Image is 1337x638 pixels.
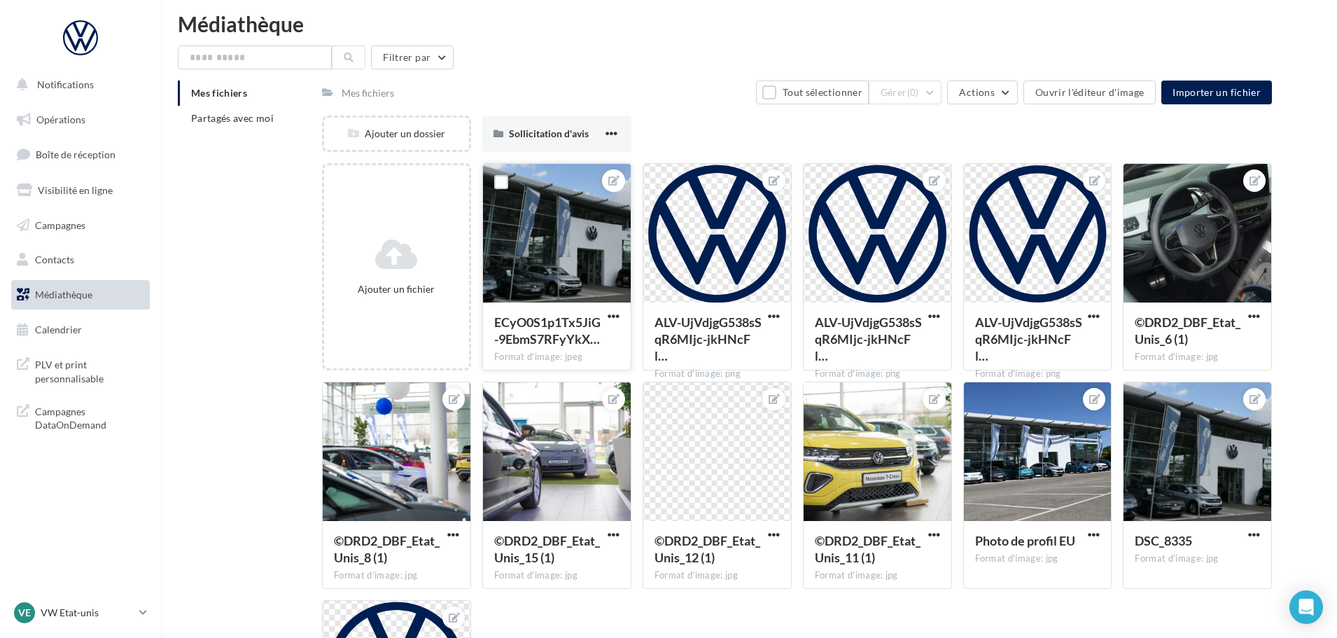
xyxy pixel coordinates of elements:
[371,46,454,69] button: Filtrer par
[35,324,82,335] span: Calendrier
[869,81,942,104] button: Gérer(0)
[1172,86,1261,98] span: Importer un fichier
[509,127,589,139] span: Sollicitation d'avis
[907,87,919,98] span: (0)
[35,219,85,230] span: Campagnes
[35,289,92,300] span: Médiathèque
[8,280,153,310] a: Médiathèque
[35,402,144,432] span: Campagnes DataOnDemand
[18,606,31,620] span: VE
[1135,314,1240,347] span: ©DRD2_DBF_Etat_Unis_6 (1)
[815,533,920,565] span: ©DRD2_DBF_Etat_Unis_11 (1)
[342,86,394,100] div: Mes fichiers
[191,112,274,124] span: Partagés avec moi
[815,314,922,363] span: ALV-UjVdjgG538sSqR6MIjc-jkHNcFle1C4izU34X2oZyCxN1dsahrWV
[37,78,94,90] span: Notifications
[494,569,619,582] div: Format d'image: jpg
[36,148,115,160] span: Boîte de réception
[494,351,619,363] div: Format d'image: jpeg
[975,553,1100,565] div: Format d'image: jpg
[334,533,440,565] span: ©DRD2_DBF_Etat_Unis_8 (1)
[654,569,780,582] div: Format d'image: jpg
[324,127,469,141] div: Ajouter un dossier
[36,113,85,125] span: Opérations
[8,105,153,134] a: Opérations
[815,368,940,380] div: Format d'image: png
[756,81,868,104] button: Tout sélectionner
[654,368,780,380] div: Format d'image: png
[1161,81,1272,104] button: Importer un fichier
[815,569,940,582] div: Format d'image: jpg
[1289,590,1323,624] div: Open Intercom Messenger
[38,184,113,196] span: Visibilité en ligne
[8,315,153,345] a: Calendrier
[1135,553,1260,565] div: Format d'image: jpg
[1135,533,1192,548] span: DSC_8335
[8,139,153,169] a: Boîte de réception
[1135,351,1260,363] div: Format d'image: jpg
[8,349,153,391] a: PLV et print personnalisable
[178,13,1320,34] div: Médiathèque
[8,176,153,205] a: Visibilité en ligne
[494,533,600,565] span: ©DRD2_DBF_Etat_Unis_15 (1)
[947,81,1017,104] button: Actions
[191,87,247,99] span: Mes fichiers
[975,533,1075,548] span: Photo de profil EU
[11,599,150,626] a: VE VW Etat-unis
[41,606,134,620] p: VW Etat-unis
[975,314,1082,363] span: ALV-UjVdjgG538sSqR6MIjc-jkHNcFle1C4izU34X2oZyCxN1dsahrWV
[334,569,459,582] div: Format d'image: jpg
[1023,81,1156,104] button: Ouvrir l'éditeur d'image
[8,396,153,438] a: Campagnes DataOnDemand
[654,533,760,565] span: ©DRD2_DBF_Etat_Unis_12 (1)
[959,86,994,98] span: Actions
[494,314,601,347] span: ECyO0S1p1Tx5JiG-9EbmS7RFyYkXTJVANYqdhmZhEX0TIK-lO9CeLOUbSo_FaXaF8VlEx9-cWDgoyUiyCA=s0
[330,282,463,296] div: Ajouter un fichier
[8,70,147,99] button: Notifications
[8,211,153,240] a: Campagnes
[654,314,762,363] span: ALV-UjVdjgG538sSqR6MIjc-jkHNcFle1C4izU34X2oZyCxN1dsahrWV
[35,355,144,385] span: PLV et print personnalisable
[35,254,74,265] span: Contacts
[8,245,153,275] a: Contacts
[975,368,1100,380] div: Format d'image: png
